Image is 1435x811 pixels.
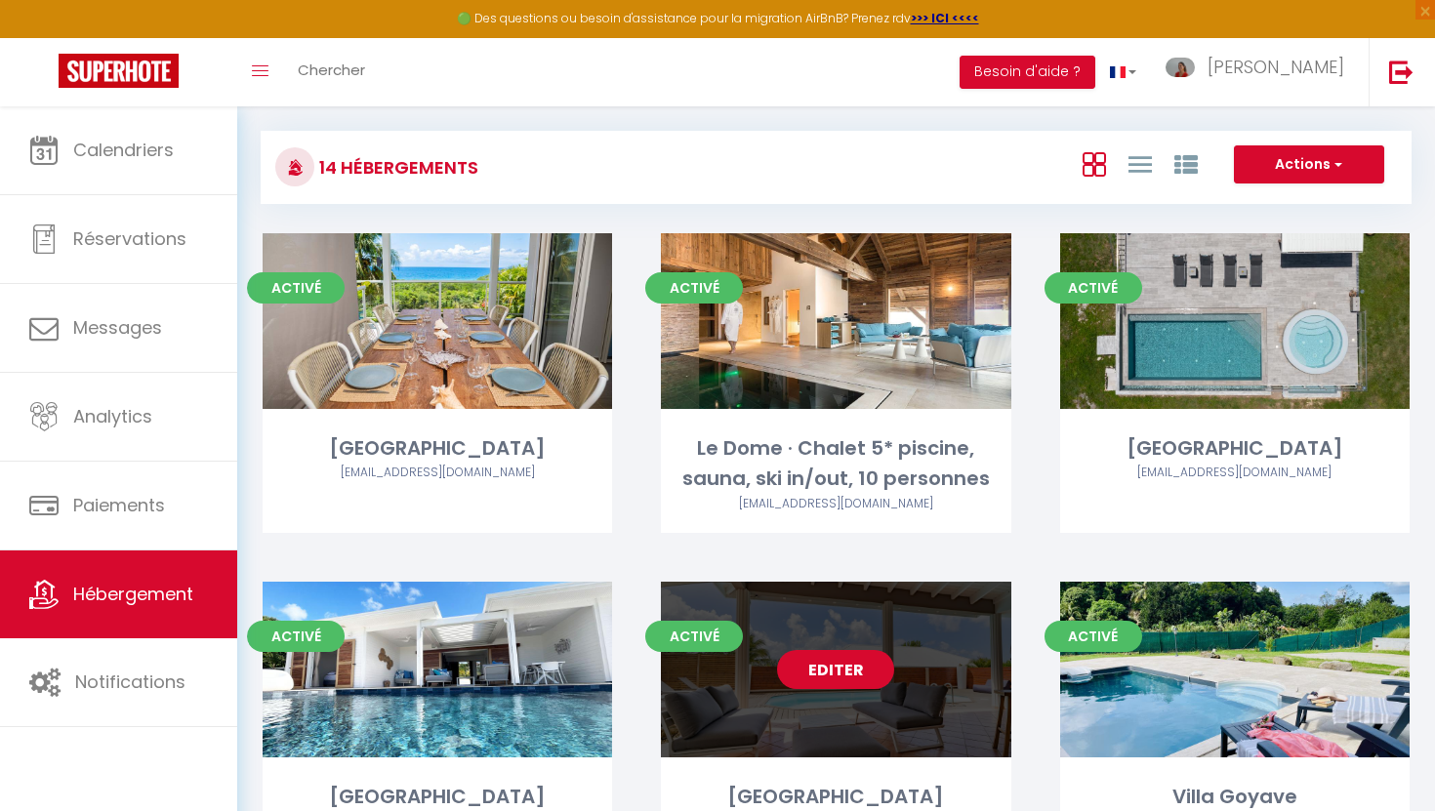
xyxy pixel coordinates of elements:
div: Airbnb [1060,464,1410,482]
span: Activé [1045,621,1142,652]
a: Editer [777,650,894,689]
div: Airbnb [263,464,612,482]
a: Vue par Groupe [1174,147,1198,180]
span: Calendriers [73,138,174,162]
span: Activé [1045,272,1142,304]
span: Notifications [75,669,185,694]
a: >>> ICI <<<< [911,10,979,26]
span: Hébergement [73,582,193,606]
span: Messages [73,315,162,340]
img: ... [1166,58,1195,77]
span: Activé [645,272,743,304]
span: Réservations [73,226,186,251]
button: Actions [1234,145,1384,184]
a: Vue en Box [1083,147,1106,180]
h3: 14 Hébergements [314,145,478,189]
img: logout [1389,60,1414,84]
span: Activé [247,621,345,652]
span: Paiements [73,493,165,517]
a: Chercher [283,38,380,106]
span: Analytics [73,404,152,428]
span: Activé [645,621,743,652]
span: Activé [247,272,345,304]
div: [GEOGRAPHIC_DATA] [263,433,612,464]
a: ... [PERSON_NAME] [1151,38,1369,106]
span: [PERSON_NAME] [1208,55,1344,79]
button: Besoin d'aide ? [960,56,1095,89]
div: [GEOGRAPHIC_DATA] [1060,433,1410,464]
div: Le Dome · Chalet 5* piscine, sauna, ski in/out, 10 personnes [661,433,1010,495]
a: Vue en Liste [1128,147,1152,180]
div: Airbnb [661,495,1010,513]
img: Super Booking [59,54,179,88]
span: Chercher [298,60,365,80]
